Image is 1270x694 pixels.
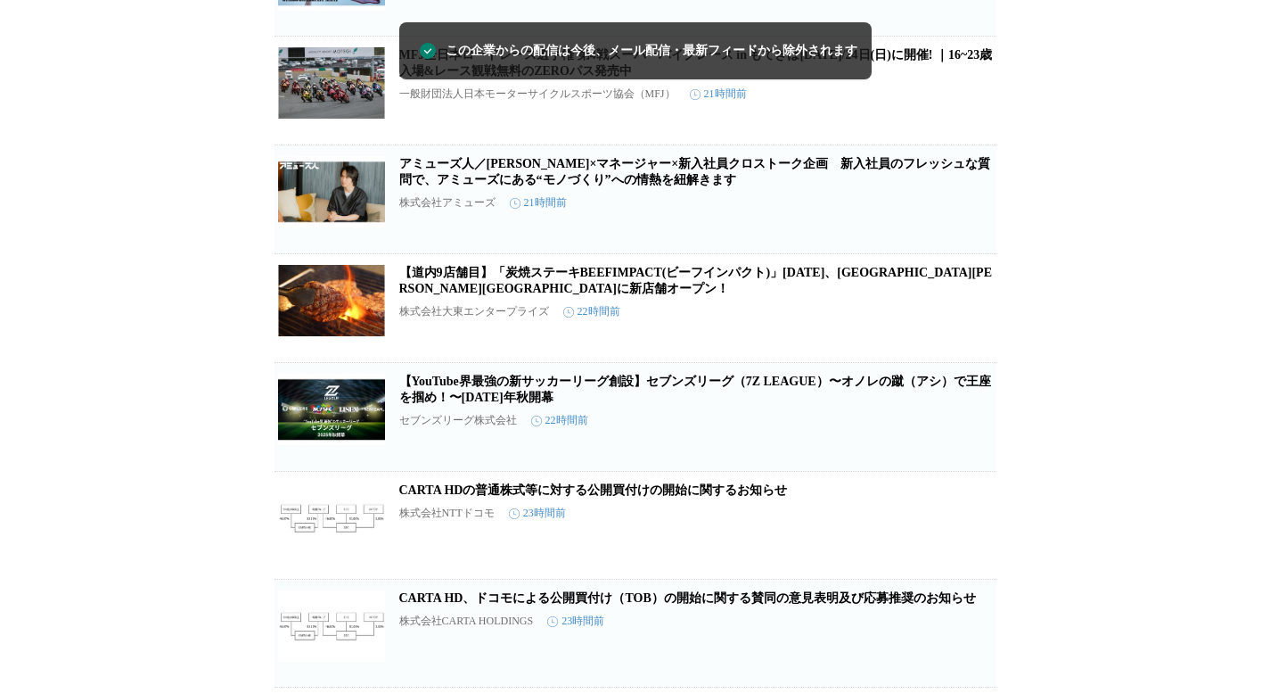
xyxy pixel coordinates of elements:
[278,483,385,554] img: CARTA HDの普通株式等に対する公開買付けの開始に関するお知らせ
[399,266,993,295] a: 【道内9店舗目】「炭焼ステーキBEEFIMPACT(ビーフインパクト)」[DATE]、[GEOGRAPHIC_DATA][PERSON_NAME][GEOGRAPHIC_DATA]に新店舗オープン！
[278,156,385,227] img: アミューズ人／細田佳央太×マネージャー×新入社員クロストーク企画 新入社員のフレッシュな質問で、アミューズにある“モノづくり”への情熱を紐解きます
[399,375,991,404] a: 【YouTube界最強の新サッカーリーグ創設】セブンズリーグ（7Z LEAGUE）〜オノレの蹴（アシ）で王座を掴め！〜[DATE]年秋開幕
[690,87,747,102] time: 21時間前
[399,157,991,186] a: アミューズ人／[PERSON_NAME]×マネージャー×新入社員クロストーク企画 新入社員のフレッシュな質問で、アミューズにある“モノづくり”への情熱を紐解きます
[399,413,517,428] p: セブンズリーグ株式会社
[399,87,676,102] p: 一般財団法人日本モーターサイクルスポーツ協会（MFJ）
[399,483,788,497] a: CARTA HDの普通株式等に対する公開買付けの開始に関するお知らせ
[278,591,385,662] img: CARTA HD、ドコモによる公開買付け（TOB）の開始に関する賛同の意見表明及び応募推奨のお知らせ
[399,304,549,319] p: 株式会社大東エンタープライズ
[510,195,567,211] time: 21時間前
[399,195,496,211] p: 株式会社アミューズ
[446,41,857,61] span: この企業からの配信は今後、メール配信・最新フィードから除外されます
[399,506,495,521] p: 株式会社NTTドコモ
[509,506,566,521] time: 23時間前
[399,614,534,629] p: 株式会社CARTA HOLDINGS
[278,265,385,336] img: 【道内9店舗目】「炭焼ステーキBEEFIMPACT(ビーフインパクト)」2025年8月19日(火)、札幌市清田区に新店舗オープン！
[531,413,588,428] time: 22時間前
[278,47,385,119] img: MFJ全日本ロードレース選手権 第4戦スーパーバイクレース in もてぎは8月23日(土)/24日(日)に開催! ｜16~23歳 入場&レース観戦無料のZEROパス発売中
[399,591,976,605] a: CARTA HD、ドコモによる公開買付け（TOB）の開始に関する賛同の意見表明及び応募推奨のお知らせ
[278,374,385,445] img: 【YouTube界最強の新サッカーリーグ創設】セブンズリーグ（7Z LEAGUE）〜オノレの蹴（アシ）で王座を掴め！〜2025年秋開幕
[563,304,620,319] time: 22時間前
[547,614,604,629] time: 23時間前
